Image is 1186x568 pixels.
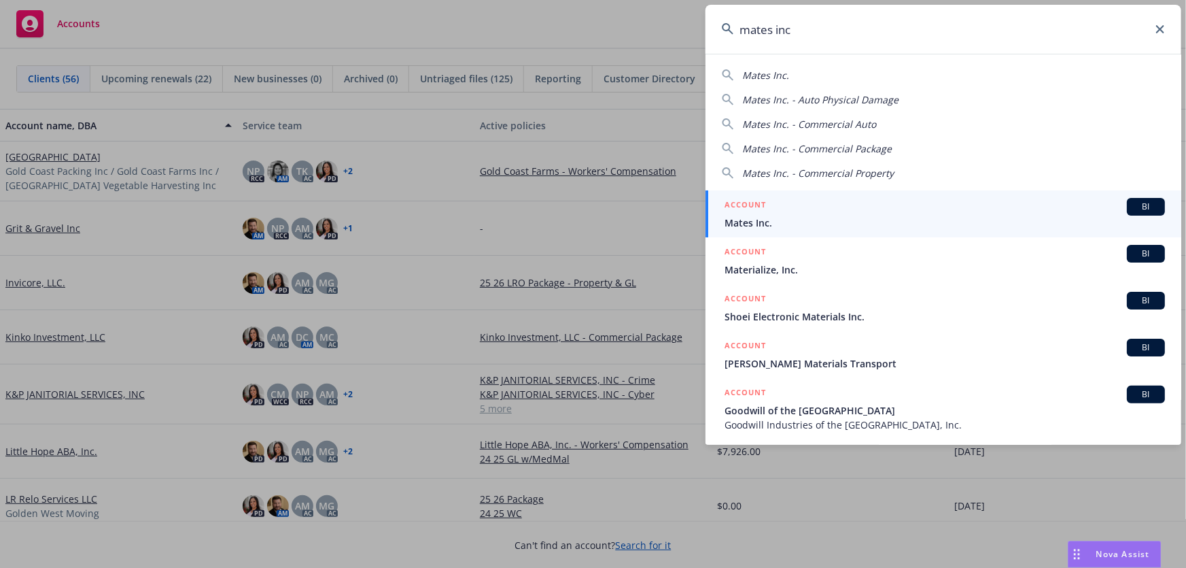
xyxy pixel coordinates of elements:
[705,5,1181,54] input: Search...
[725,356,1165,371] span: [PERSON_NAME] Materials Transport
[1068,541,1085,567] div: Drag to move
[1132,295,1159,307] span: BI
[705,284,1181,331] a: ACCOUNTBIShoei Electronic Materials Inc.
[742,142,892,155] span: Mates Inc. - Commercial Package
[725,386,766,402] h5: ACCOUNT
[725,263,1165,277] span: Materialize, Inc.
[1132,201,1159,213] span: BI
[1096,548,1150,560] span: Nova Assist
[742,93,899,106] span: Mates Inc. - Auto Physical Damage
[1132,388,1159,401] span: BI
[725,339,766,355] h5: ACCOUNT
[705,378,1181,439] a: ACCOUNTBIGoodwill of the [GEOGRAPHIC_DATA]Goodwill Industries of the [GEOGRAPHIC_DATA], Inc.
[1068,541,1162,568] button: Nova Assist
[742,118,876,131] span: Mates Inc. - Commercial Auto
[705,190,1181,237] a: ACCOUNTBIMates Inc.
[705,331,1181,378] a: ACCOUNTBI[PERSON_NAME] Materials Transport
[725,245,766,261] h5: ACCOUNT
[725,292,766,308] h5: ACCOUNT
[725,403,1165,418] span: Goodwill of the [GEOGRAPHIC_DATA]
[725,216,1165,230] span: Mates Inc.
[725,418,1165,432] span: Goodwill Industries of the [GEOGRAPHIC_DATA], Inc.
[742,69,789,82] span: Mates Inc.
[1132,341,1159,354] span: BI
[725,198,766,214] h5: ACCOUNT
[705,237,1181,284] a: ACCOUNTBIMaterialize, Inc.
[742,167,894,180] span: Mates Inc. - Commercial Property
[1132,248,1159,260] span: BI
[725,310,1165,324] span: Shoei Electronic Materials Inc.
